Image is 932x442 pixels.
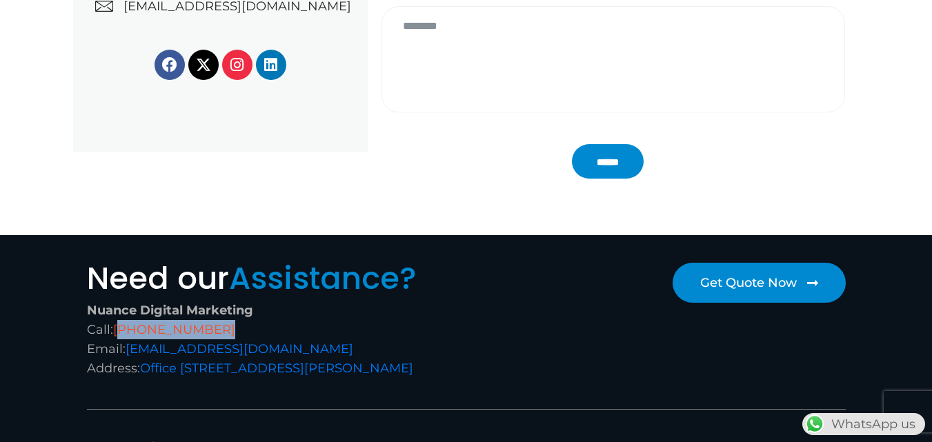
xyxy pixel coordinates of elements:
div: WhatsApp us [802,413,925,435]
a: [PHONE_NUMBER] [113,322,235,337]
span: Get Quote Now [700,277,797,289]
span: Assistance? [229,257,417,300]
a: WhatsAppWhatsApp us [802,416,925,432]
a: Office [STREET_ADDRESS][PERSON_NAME] [140,361,413,376]
div: Call: Email: Address: [87,301,459,378]
a: Get Quote Now [673,263,846,303]
img: WhatsApp [804,413,826,435]
strong: Nuance Digital Marketing [87,303,253,318]
a: [EMAIL_ADDRESS][DOMAIN_NAME] [126,341,353,356]
h2: Need our [87,263,459,294]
